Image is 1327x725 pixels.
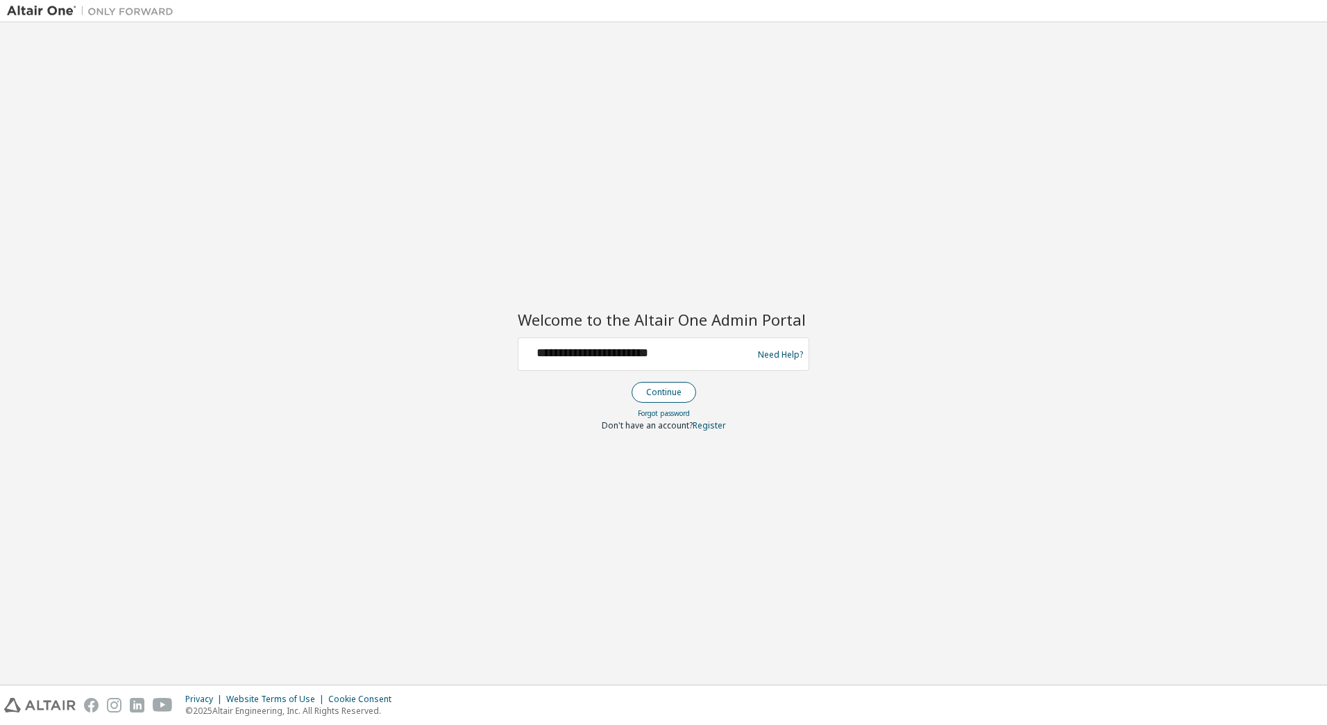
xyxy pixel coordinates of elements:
[84,698,99,712] img: facebook.svg
[693,419,726,431] a: Register
[638,408,690,418] a: Forgot password
[226,694,328,705] div: Website Terms of Use
[602,419,693,431] span: Don't have an account?
[7,4,180,18] img: Altair One
[153,698,173,712] img: youtube.svg
[185,694,226,705] div: Privacy
[4,698,76,712] img: altair_logo.svg
[130,698,144,712] img: linkedin.svg
[185,705,400,717] p: © 2025 Altair Engineering, Inc. All Rights Reserved.
[758,354,803,355] a: Need Help?
[328,694,400,705] div: Cookie Consent
[107,698,121,712] img: instagram.svg
[632,382,696,403] button: Continue
[518,310,809,329] h2: Welcome to the Altair One Admin Portal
